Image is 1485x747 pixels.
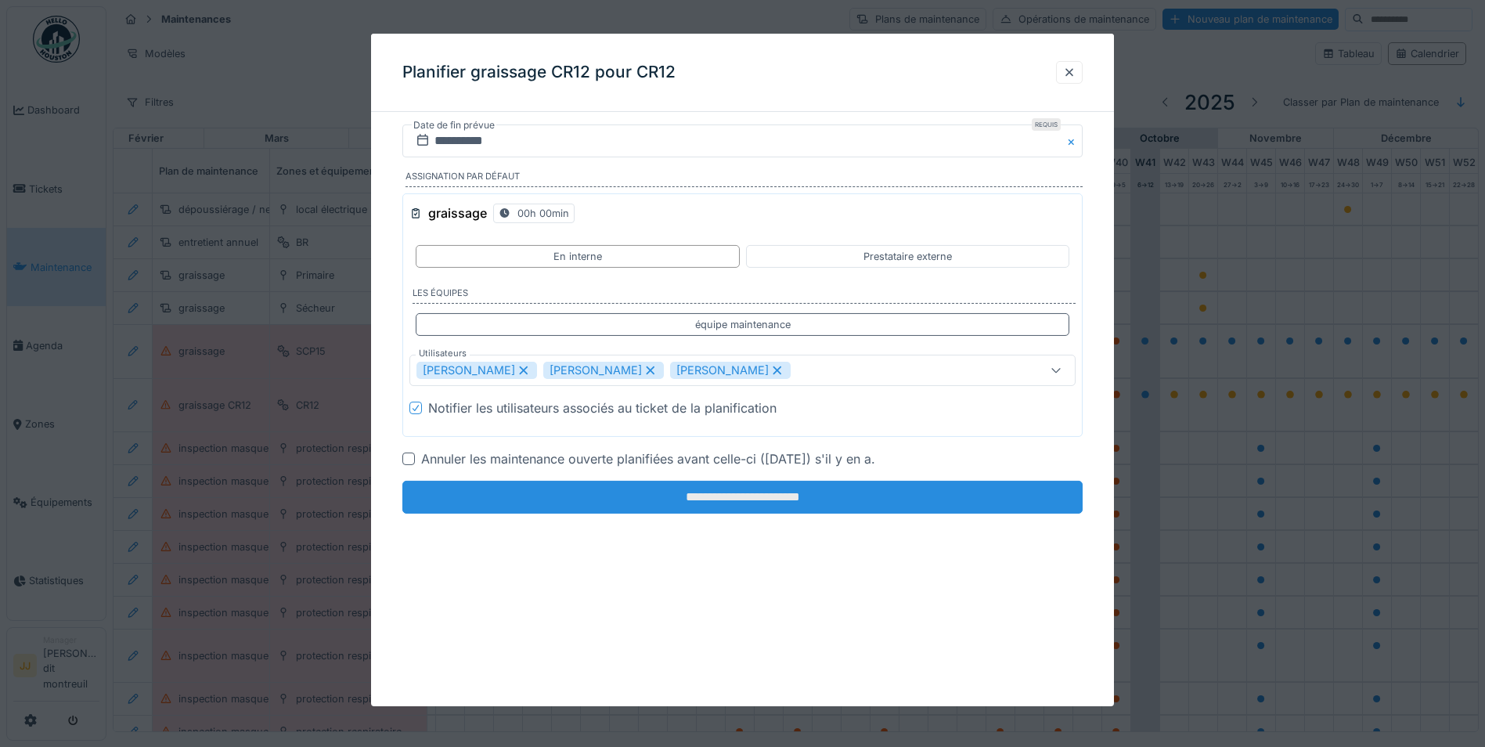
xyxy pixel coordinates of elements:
label: Date de fin prévue [412,117,496,134]
h3: graissage [428,206,487,221]
label: Assignation par défaut [405,170,1083,187]
h3: Planifier graissage CR12 pour CR12 [402,63,676,82]
label: Les équipes [413,287,1076,304]
div: En interne [553,249,602,264]
button: Close [1065,125,1083,157]
div: [PERSON_NAME] [670,362,791,379]
div: [PERSON_NAME] [416,362,537,379]
div: équipe maintenance [695,317,791,332]
label: Utilisateurs [416,347,470,360]
div: Notifier les utilisateurs associés au ticket de la planification [428,399,777,417]
div: 00h 00min [517,206,569,221]
div: Requis [1032,118,1061,131]
div: Annuler les maintenance ouverte planifiées avant celle-ci ([DATE]) s'il y en a. [421,449,875,468]
div: Prestataire externe [863,249,952,264]
div: [PERSON_NAME] [543,362,664,379]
